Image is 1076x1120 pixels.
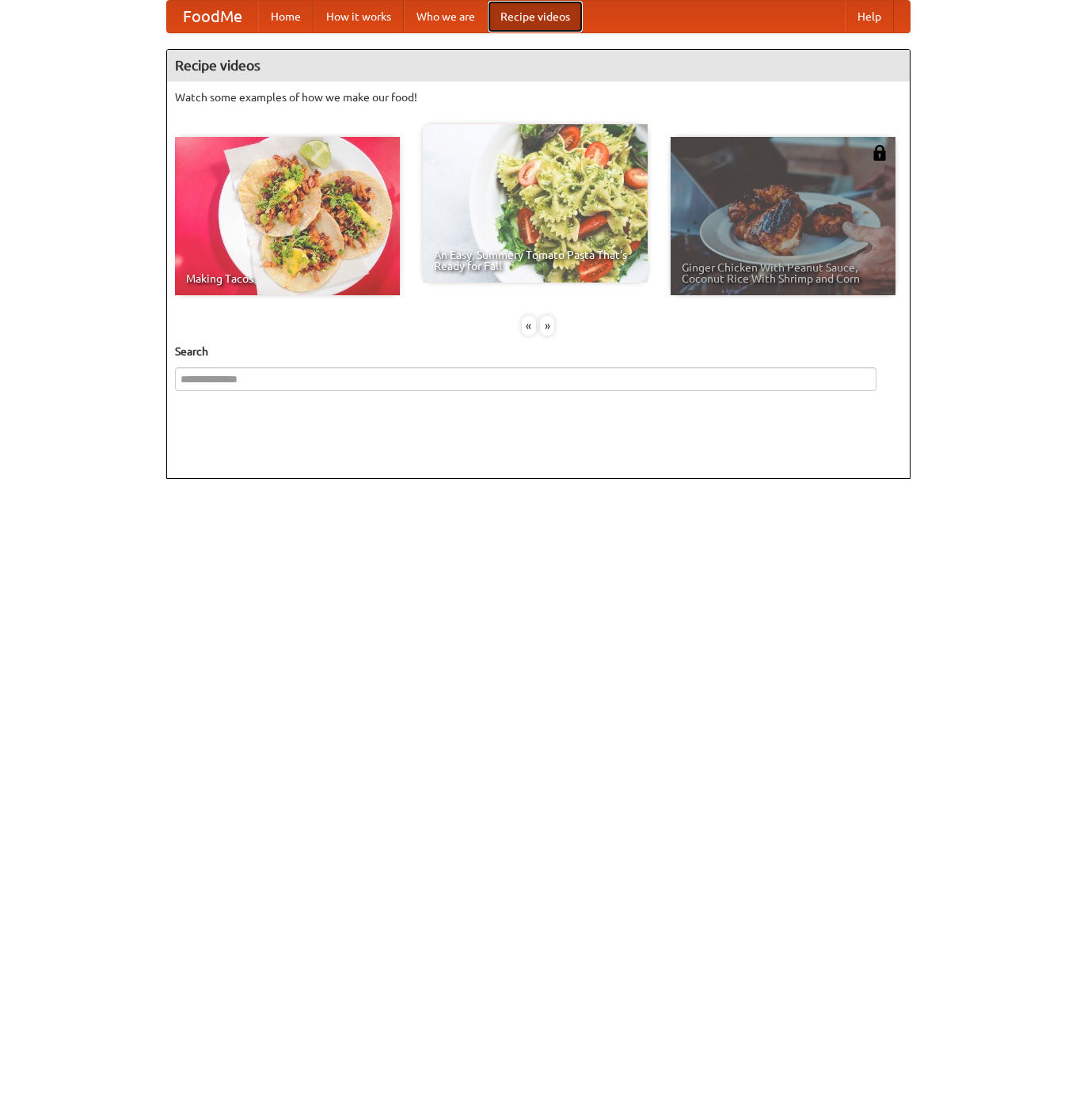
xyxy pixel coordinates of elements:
h5: Search [175,344,902,359]
img: 483408.png [872,145,888,161]
a: An Easy, Summery Tomato Pasta That's Ready for Fall [423,124,648,283]
a: Who we are [404,1,488,32]
a: How it works [314,1,404,32]
p: Watch some examples of how we make our food! [175,89,902,105]
a: Recipe videos [488,1,583,32]
div: » [540,316,554,336]
a: Home [258,1,314,32]
h4: Recipe videos [167,50,910,82]
a: FoodMe [167,1,258,32]
a: Making Tacos [175,137,400,295]
span: Making Tacos [186,273,389,284]
div: « [522,316,536,336]
a: Help [845,1,894,32]
span: An Easy, Summery Tomato Pasta That's Ready for Fall [434,249,637,271]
